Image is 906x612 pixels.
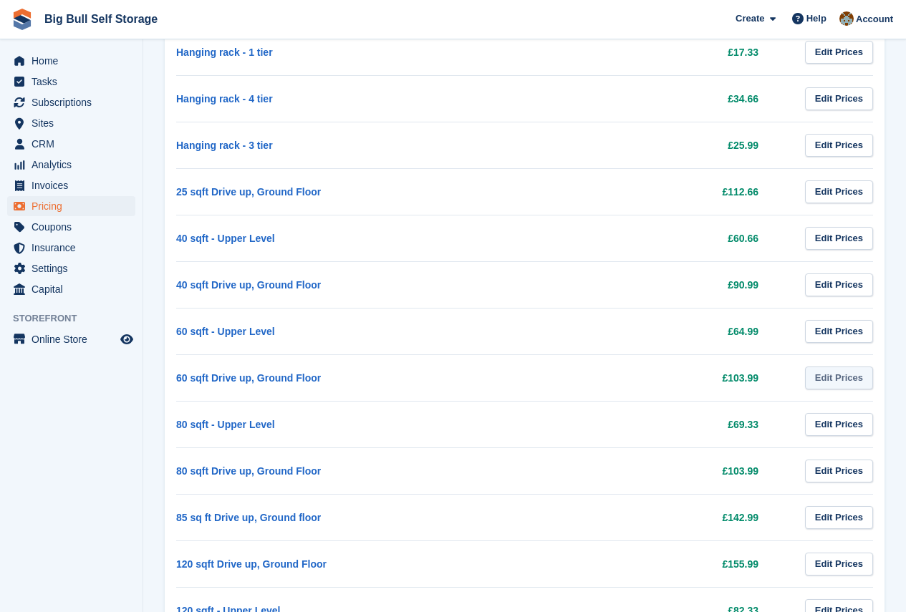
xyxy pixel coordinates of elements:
td: £17.33 [482,29,788,75]
a: 40 sqft - Upper Level [176,233,275,244]
td: £69.33 [482,401,788,447]
span: Pricing [32,196,117,216]
a: menu [7,155,135,175]
a: Edit Prices [805,87,873,111]
span: Capital [32,279,117,299]
td: £103.99 [482,354,788,401]
span: Online Store [32,329,117,349]
td: £112.66 [482,168,788,215]
span: Tasks [32,72,117,92]
a: Edit Prices [805,320,873,344]
td: £34.66 [482,75,788,122]
a: 80 sqft Drive up, Ground Floor [176,465,321,477]
span: Coupons [32,217,117,237]
a: Big Bull Self Storage [39,7,163,31]
a: Edit Prices [805,41,873,64]
span: CRM [32,134,117,154]
td: £155.99 [482,540,788,587]
a: Preview store [118,331,135,348]
a: Edit Prices [805,134,873,157]
a: Edit Prices [805,273,873,297]
span: Storefront [13,311,143,326]
a: menu [7,175,135,195]
a: menu [7,92,135,112]
a: Edit Prices [805,366,873,390]
a: menu [7,196,135,216]
a: 85 sq ft Drive up, Ground floor [176,512,321,523]
a: menu [7,279,135,299]
a: Edit Prices [805,506,873,530]
td: £90.99 [482,261,788,308]
span: Analytics [32,155,117,175]
a: menu [7,217,135,237]
td: £25.99 [482,122,788,168]
span: Subscriptions [32,92,117,112]
td: £142.99 [482,494,788,540]
span: Settings [32,258,117,278]
a: 80 sqft - Upper Level [176,419,275,430]
a: Hanging rack - 1 tier [176,47,273,58]
a: 120 sqft Drive up, Ground Floor [176,558,327,570]
a: menu [7,329,135,349]
span: Help [806,11,827,26]
a: Edit Prices [805,413,873,437]
span: Sites [32,113,117,133]
a: Hanging rack - 3 tier [176,140,273,151]
a: Hanging rack - 4 tier [176,93,273,105]
a: Edit Prices [805,460,873,483]
span: Account [856,12,893,26]
a: 60 sqft Drive up, Ground Floor [176,372,321,384]
img: stora-icon-8386f47178a22dfd0bd8f6a31ec36ba5ce8667c1dd55bd0f319d3a0aa187defe.svg [11,9,33,30]
span: Insurance [32,238,117,258]
a: 60 sqft - Upper Level [176,326,275,337]
a: 25 sqft Drive up, Ground Floor [176,186,321,198]
span: Invoices [32,175,117,195]
a: Edit Prices [805,553,873,576]
a: 40 sqft Drive up, Ground Floor [176,279,321,291]
td: £60.66 [482,215,788,261]
a: Edit Prices [805,227,873,251]
a: menu [7,238,135,258]
span: Create [736,11,764,26]
td: £103.99 [482,447,788,494]
a: menu [7,51,135,71]
a: menu [7,72,135,92]
a: menu [7,258,135,278]
a: menu [7,134,135,154]
td: £64.99 [482,308,788,354]
a: Edit Prices [805,180,873,204]
a: menu [7,113,135,133]
span: Home [32,51,117,71]
img: Mike Llewellen Palmer [839,11,854,26]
